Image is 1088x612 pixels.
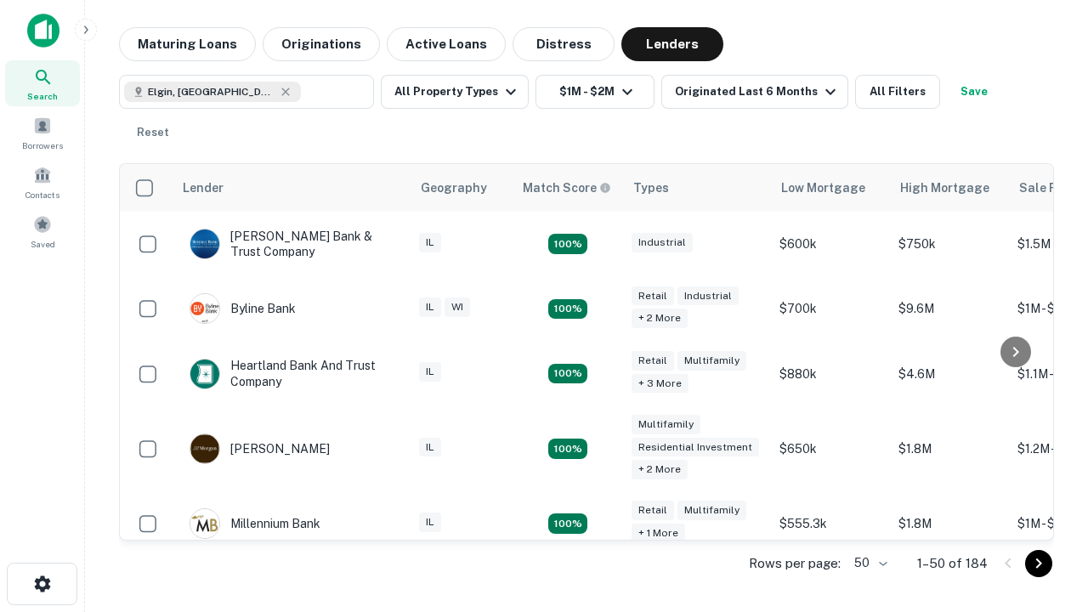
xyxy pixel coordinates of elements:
div: Industrial [677,286,739,306]
div: Types [633,178,669,198]
img: picture [190,509,219,538]
td: $1.8M [890,491,1009,556]
button: Distress [513,27,615,61]
a: Contacts [5,159,80,205]
div: Capitalize uses an advanced AI algorithm to match your search with the best lender. The match sco... [523,178,611,197]
td: $750k [890,212,1009,276]
img: picture [190,434,219,463]
button: Reset [126,116,180,150]
div: Industrial [632,233,693,252]
div: Retail [632,351,674,371]
div: Multifamily [677,501,746,520]
span: Saved [31,237,55,251]
button: Originations [263,27,380,61]
th: High Mortgage [890,164,1009,212]
th: Capitalize uses an advanced AI algorithm to match your search with the best lender. The match sco... [513,164,623,212]
span: Elgin, [GEOGRAPHIC_DATA], [GEOGRAPHIC_DATA] [148,84,275,99]
div: Geography [421,178,487,198]
button: $1M - $2M [535,75,654,109]
a: Borrowers [5,110,80,156]
div: Matching Properties: 16, hasApolloMatch: undefined [548,513,587,534]
div: Originated Last 6 Months [675,82,841,102]
td: $9.6M [890,276,1009,341]
p: 1–50 of 184 [917,553,988,574]
div: Multifamily [677,351,746,371]
th: Types [623,164,771,212]
td: $1.8M [890,406,1009,492]
div: Lender [183,178,224,198]
div: IL [419,233,441,252]
div: Matching Properties: 25, hasApolloMatch: undefined [548,439,587,459]
div: [PERSON_NAME] Bank & Trust Company [190,229,394,259]
a: Saved [5,208,80,254]
img: picture [190,294,219,323]
div: IL [419,297,441,317]
div: IL [419,513,441,532]
div: Matching Properties: 28, hasApolloMatch: undefined [548,234,587,254]
button: Lenders [621,27,723,61]
td: $600k [771,212,890,276]
div: IL [419,362,441,382]
td: $555.3k [771,491,890,556]
div: Heartland Bank And Trust Company [190,358,394,388]
span: Contacts [25,188,59,201]
div: Millennium Bank [190,508,320,539]
div: + 1 more [632,524,685,543]
div: + 2 more [632,309,688,328]
div: + 2 more [632,460,688,479]
td: $650k [771,406,890,492]
div: + 3 more [632,374,688,394]
button: Originated Last 6 Months [661,75,848,109]
button: Maturing Loans [119,27,256,61]
span: Borrowers [22,139,63,152]
a: Search [5,60,80,106]
div: High Mortgage [900,178,989,198]
img: capitalize-icon.png [27,14,59,48]
th: Geography [411,164,513,212]
iframe: Chat Widget [1003,476,1088,558]
div: WI [445,297,470,317]
button: Save your search to get updates of matches that match your search criteria. [947,75,1001,109]
div: [PERSON_NAME] [190,433,330,464]
button: Active Loans [387,27,506,61]
div: Retail [632,286,674,306]
div: Residential Investment [632,438,759,457]
th: Lender [173,164,411,212]
button: Go to next page [1025,550,1052,577]
td: $700k [771,276,890,341]
img: picture [190,360,219,388]
div: 50 [847,551,890,575]
div: IL [419,438,441,457]
div: Matching Properties: 19, hasApolloMatch: undefined [548,364,587,384]
td: $880k [771,341,890,405]
button: All Filters [855,75,940,109]
p: Rows per page: [749,553,841,574]
th: Low Mortgage [771,164,890,212]
div: Low Mortgage [781,178,865,198]
div: Retail [632,501,674,520]
img: picture [190,229,219,258]
span: Search [27,89,58,103]
div: Matching Properties: 19, hasApolloMatch: undefined [548,299,587,320]
button: All Property Types [381,75,529,109]
td: $4.6M [890,341,1009,405]
div: Byline Bank [190,293,296,324]
h6: Match Score [523,178,608,197]
div: Multifamily [632,415,700,434]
